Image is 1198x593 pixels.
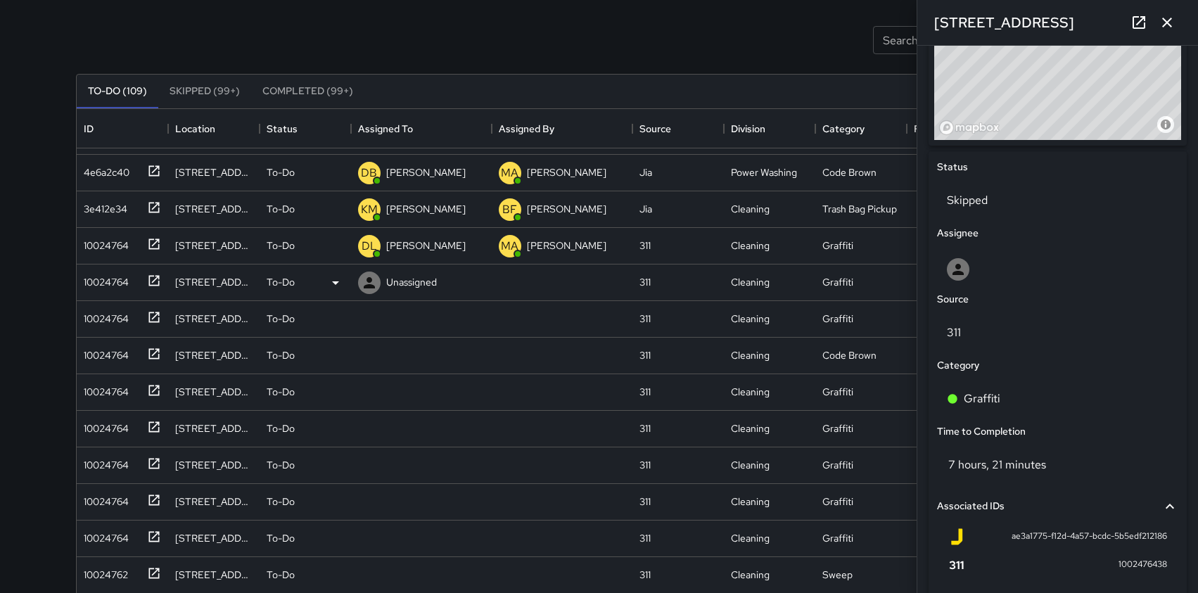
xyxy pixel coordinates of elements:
[639,568,651,582] div: 311
[731,202,770,216] div: Cleaning
[731,421,770,435] div: Cleaning
[731,458,770,472] div: Cleaning
[731,275,770,289] div: Cleaning
[527,165,606,179] p: [PERSON_NAME]
[527,202,606,216] p: [PERSON_NAME]
[639,421,651,435] div: 311
[639,312,651,326] div: 311
[267,348,295,362] p: To-Do
[267,275,295,289] p: To-Do
[267,458,295,472] p: To-Do
[267,531,295,545] p: To-Do
[358,109,413,148] div: Assigned To
[822,202,897,216] div: Trash Bag Pickup
[822,421,853,435] div: Graffiti
[639,458,651,472] div: 311
[175,421,253,435] div: 1088 Howard Street
[815,109,907,148] div: Category
[78,269,129,289] div: 10024764
[78,489,129,509] div: 10024764
[724,109,815,148] div: Division
[78,306,129,326] div: 10024764
[527,238,606,253] p: [PERSON_NAME]
[822,109,865,148] div: Category
[78,196,127,216] div: 3e412e34
[78,525,129,545] div: 10024764
[731,312,770,326] div: Cleaning
[175,275,253,289] div: 259 7th Street
[158,75,251,108] button: Skipped (99+)
[251,75,364,108] button: Completed (99+)
[502,201,517,218] p: BF
[822,495,853,509] div: Graffiti
[386,275,437,289] p: Unassigned
[78,562,128,582] div: 10024762
[501,165,518,181] p: MA
[267,568,295,582] p: To-Do
[267,495,295,509] p: To-Do
[78,343,129,362] div: 10024764
[175,165,253,179] div: 47 Juniper Street
[361,201,378,218] p: KM
[267,312,295,326] p: To-Do
[639,385,651,399] div: 311
[822,275,853,289] div: Graffiti
[267,238,295,253] p: To-Do
[78,379,129,399] div: 10024764
[77,109,168,148] div: ID
[822,458,853,472] div: Graffiti
[78,233,129,253] div: 10024764
[362,238,377,255] p: DL
[267,165,295,179] p: To-Do
[175,202,253,216] div: 265 Shipley Street
[822,312,853,326] div: Graffiti
[175,495,253,509] div: 185 7th Street
[822,348,877,362] div: Code Brown
[639,275,651,289] div: 311
[267,385,295,399] p: To-Do
[175,531,253,545] div: 169 7th Street
[639,531,651,545] div: 311
[731,238,770,253] div: Cleaning
[639,238,651,253] div: 311
[639,165,652,179] div: Jia
[731,568,770,582] div: Cleaning
[386,202,466,216] p: [PERSON_NAME]
[386,165,466,179] p: [PERSON_NAME]
[639,109,671,148] div: Source
[731,109,765,148] div: Division
[168,109,260,148] div: Location
[731,348,770,362] div: Cleaning
[175,385,253,399] div: 219 7th Street
[632,109,724,148] div: Source
[731,531,770,545] div: Cleaning
[175,458,253,472] div: 185 7th Street
[175,348,253,362] div: 701 Minna Street
[639,348,651,362] div: 311
[84,109,94,148] div: ID
[175,312,253,326] div: 219 7th Street
[175,238,253,253] div: 333 7th Street
[78,160,129,179] div: 4e6a2c40
[267,109,298,148] div: Status
[822,531,853,545] div: Graffiti
[731,165,797,179] div: Power Washing
[361,165,377,181] p: DB
[175,109,215,148] div: Location
[499,109,554,148] div: Assigned By
[822,568,853,582] div: Sweep
[822,238,853,253] div: Graffiti
[386,238,466,253] p: [PERSON_NAME]
[267,421,295,435] p: To-Do
[351,109,492,148] div: Assigned To
[77,75,158,108] button: To-Do (109)
[267,202,295,216] p: To-Do
[78,416,129,435] div: 10024764
[639,495,651,509] div: 311
[731,385,770,399] div: Cleaning
[78,452,129,472] div: 10024764
[639,202,652,216] div: Jia
[175,568,253,582] div: 121 7th Street
[492,109,632,148] div: Assigned By
[822,385,853,399] div: Graffiti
